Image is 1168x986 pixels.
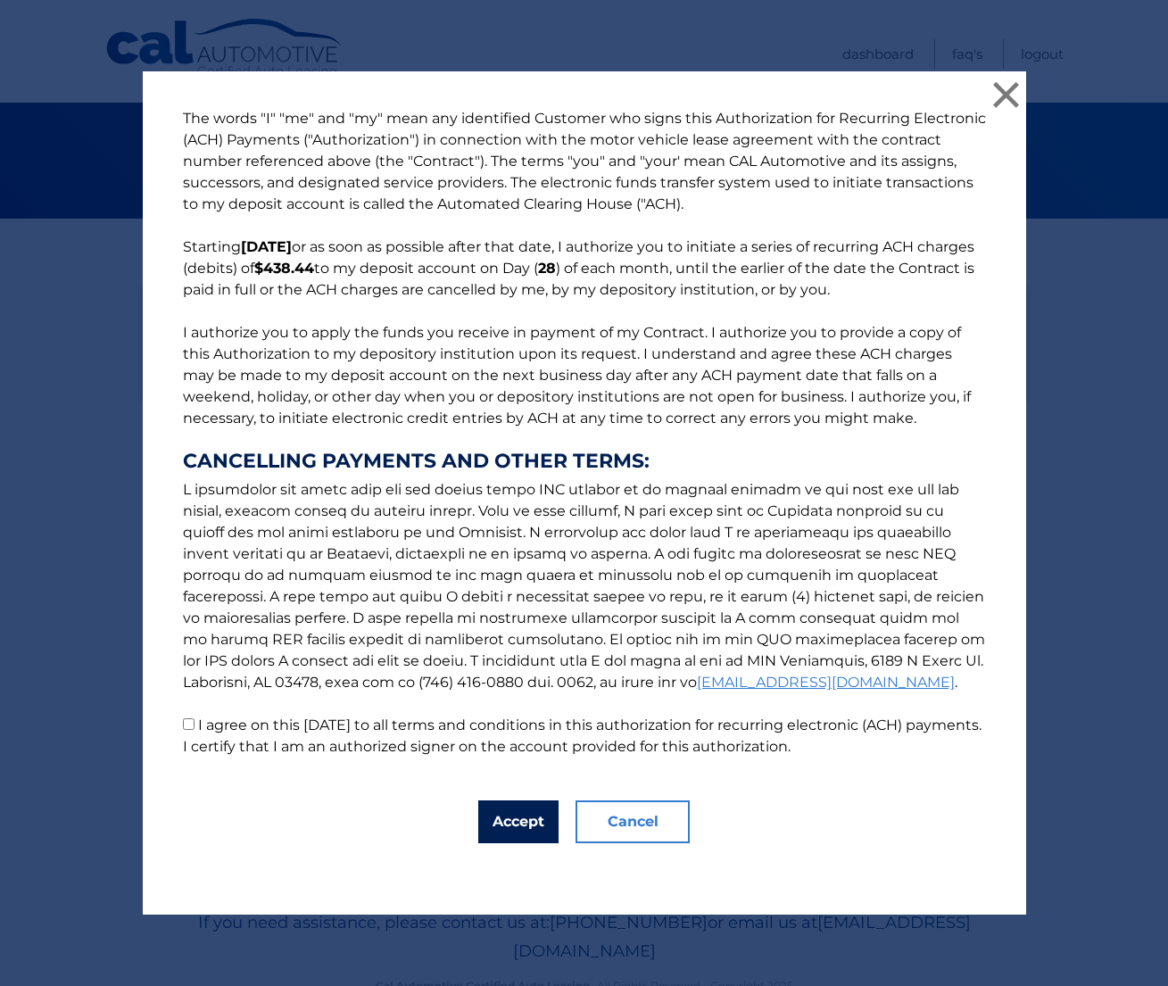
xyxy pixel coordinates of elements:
[165,108,1004,758] p: The words "I" "me" and "my" mean any identified Customer who signs this Authorization for Recurri...
[478,800,559,843] button: Accept
[183,451,986,472] strong: CANCELLING PAYMENTS AND OTHER TERMS:
[183,717,982,755] label: I agree on this [DATE] to all terms and conditions in this authorization for recurring electronic...
[241,238,292,255] b: [DATE]
[697,674,955,691] a: [EMAIL_ADDRESS][DOMAIN_NAME]
[538,260,556,277] b: 28
[576,800,690,843] button: Cancel
[254,260,314,277] b: $438.44
[989,77,1024,112] button: ×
